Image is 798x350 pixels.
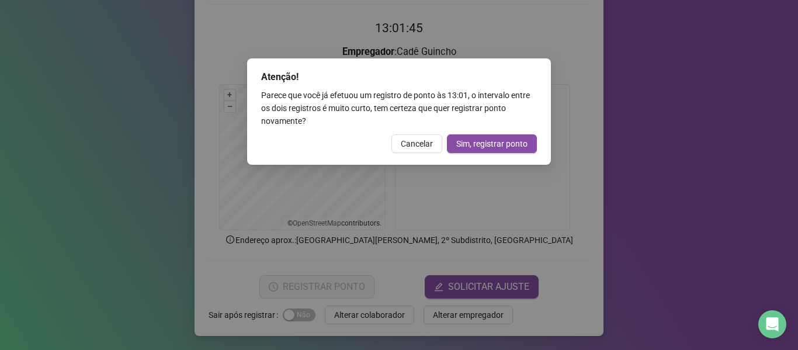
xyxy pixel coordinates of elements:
[447,134,537,153] button: Sim, registrar ponto
[391,134,442,153] button: Cancelar
[758,310,786,338] div: Open Intercom Messenger
[261,89,537,127] div: Parece que você já efetuou um registro de ponto às 13:01 , o intervalo entre os dois registros é ...
[261,70,537,84] div: Atenção!
[401,137,433,150] span: Cancelar
[456,137,528,150] span: Sim, registrar ponto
